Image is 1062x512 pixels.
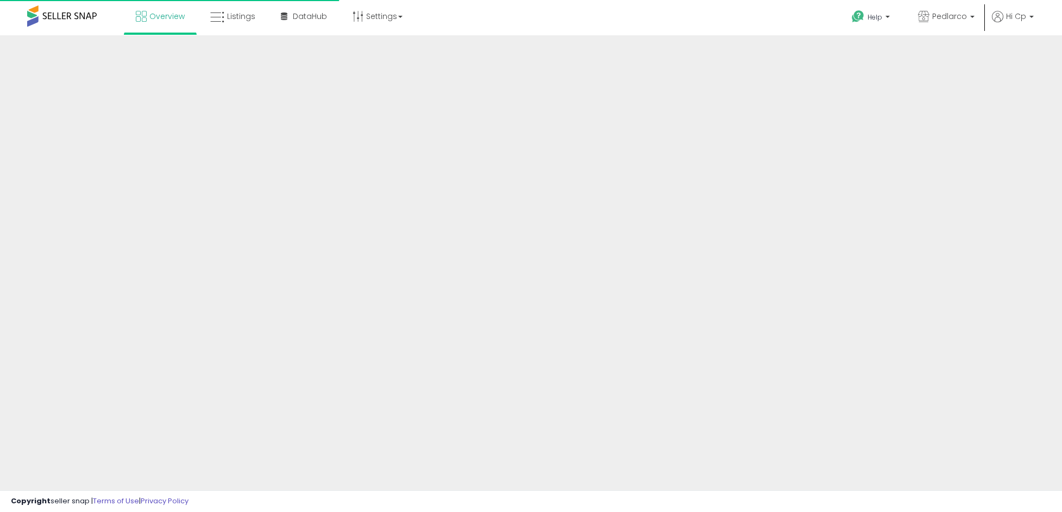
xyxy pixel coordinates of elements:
[851,10,865,23] i: Get Help
[149,11,185,22] span: Overview
[843,2,901,35] a: Help
[992,11,1034,35] a: Hi Cp
[1006,11,1026,22] span: Hi Cp
[932,11,967,22] span: Pedlarco
[293,11,327,22] span: DataHub
[868,12,882,22] span: Help
[227,11,255,22] span: Listings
